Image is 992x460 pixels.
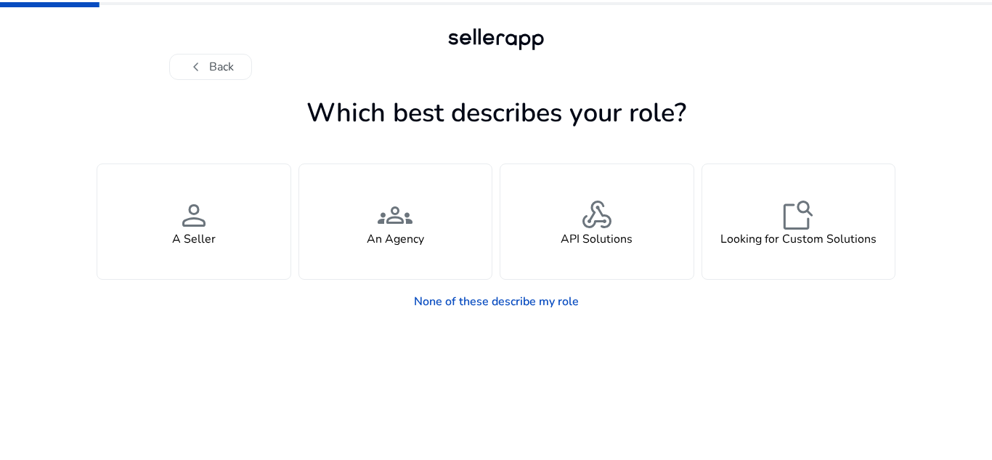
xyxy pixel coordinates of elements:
span: person [176,198,211,233]
button: webhookAPI Solutions [500,164,694,280]
button: personA Seller [97,164,291,280]
a: None of these describe my role [402,287,590,316]
button: chevron_leftBack [169,54,252,80]
button: groupsAn Agency [298,164,493,280]
h4: API Solutions [561,233,633,246]
span: chevron_left [187,58,205,76]
span: groups [378,198,412,233]
h4: Looking for Custom Solutions [720,233,877,246]
button: feature_searchLooking for Custom Solutions [702,164,896,280]
h4: A Seller [172,233,216,246]
span: feature_search [781,198,816,233]
h1: Which best describes your role? [97,97,895,129]
h4: An Agency [367,233,424,246]
span: webhook [580,198,614,233]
